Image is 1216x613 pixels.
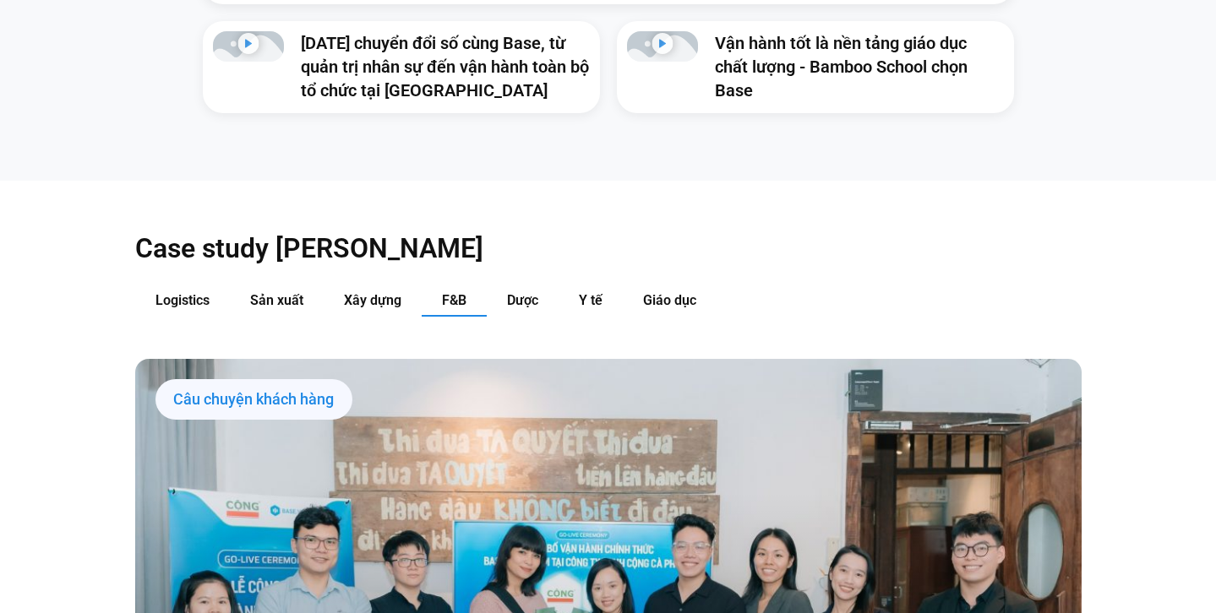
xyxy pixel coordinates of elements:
span: Xây dựng [344,292,401,308]
span: F&B [442,292,466,308]
span: Sản xuất [250,292,303,308]
a: Vận hành tốt là nền tảng giáo dục chất lượng - Bamboo School chọn Base [715,33,968,100]
span: Y tế [579,292,603,308]
span: Giáo dục [643,292,696,308]
h2: Case study [PERSON_NAME] [135,231,1082,265]
a: [DATE] chuyển đổi số cùng Base, từ quản trị nhân sự đến vận hành toàn bộ tổ chức tại [GEOGRAPHIC_... [301,33,589,100]
span: Logistics [155,292,210,308]
span: Dược [507,292,538,308]
div: Câu chuyện khách hàng [155,379,352,420]
div: Phát video [237,33,259,60]
div: Phát video [652,33,673,60]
